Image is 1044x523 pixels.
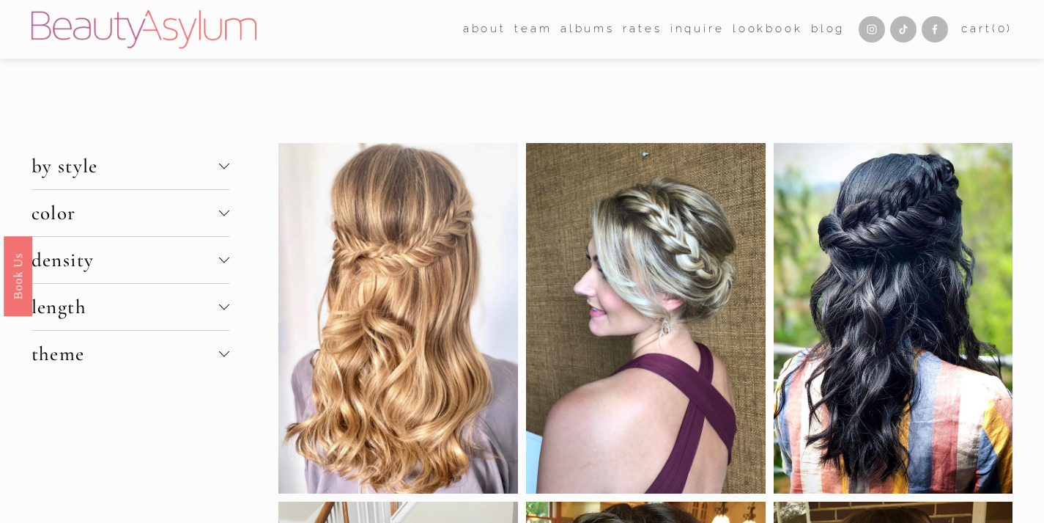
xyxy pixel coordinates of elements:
[998,22,1007,35] span: 0
[623,18,662,41] a: Rates
[733,18,803,41] a: Lookbook
[859,16,885,43] a: Instagram
[32,248,219,272] span: density
[992,22,1012,35] span: ( )
[560,18,615,41] a: albums
[514,19,552,40] span: team
[961,19,1012,40] a: 0 items in cart
[32,284,229,330] button: length
[32,331,229,377] button: theme
[890,16,917,43] a: TikTok
[32,10,256,48] img: Beauty Asylum | Bridal Hair &amp; Makeup Charlotte &amp; Atlanta
[811,18,845,41] a: Blog
[32,143,229,189] button: by style
[514,18,552,41] a: folder dropdown
[32,190,229,236] button: color
[32,201,219,225] span: color
[32,295,219,319] span: length
[32,342,219,366] span: theme
[32,237,229,283] button: density
[670,18,725,41] a: Inquire
[4,235,32,315] a: Book Us
[32,154,219,178] span: by style
[922,16,948,43] a: Facebook
[463,18,506,41] a: folder dropdown
[463,19,506,40] span: about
